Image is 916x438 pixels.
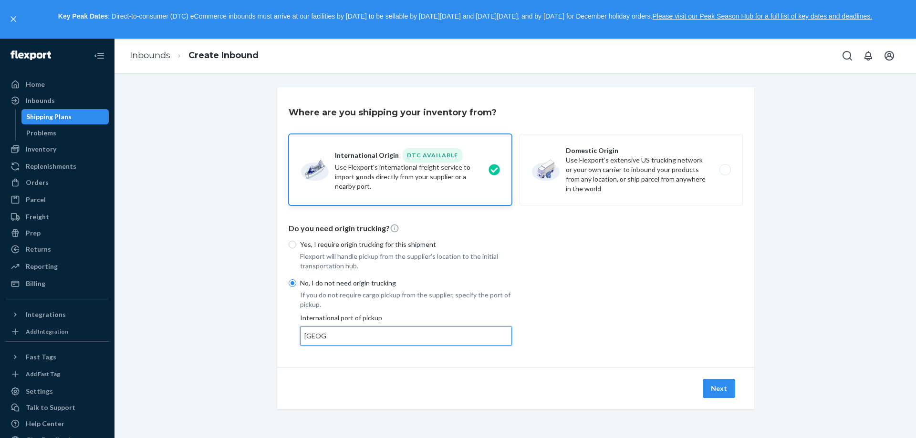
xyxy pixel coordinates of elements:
a: Inbounds [130,50,170,61]
div: Add Fast Tag [26,370,60,378]
img: Flexport logo [10,51,51,60]
button: Fast Tags [6,349,109,365]
a: Help Center [6,416,109,431]
strong: Key Peak Dates [58,12,108,20]
p: No, I do not need origin trucking [300,278,512,288]
div: Inbounds [26,96,55,105]
p: If you do not require cargo pickup from the supplier, specify the port of pickup. [300,290,512,309]
div: Add Integration [26,327,68,336]
button: Open notifications [859,46,878,65]
div: Freight [26,212,49,222]
button: Close Navigation [90,46,109,65]
button: close, [9,14,18,24]
div: Orders [26,178,49,187]
div: Replenishments [26,162,76,171]
h3: Where are you shipping your inventory from? [289,106,497,119]
a: Home [6,77,109,92]
button: Open account menu [880,46,899,65]
p: Flexport will handle pickup from the supplier's location to the initial transportation hub. [300,252,512,271]
p: : Direct-to-consumer (DTC) eCommerce inbounds must arrive at our facilities by [DATE] to be sella... [23,9,907,25]
a: Parcel [6,192,109,207]
a: Shipping Plans [21,109,109,124]
ol: breadcrumbs [122,41,266,70]
button: Talk to Support [6,400,109,415]
a: Billing [6,276,109,291]
button: Integrations [6,307,109,322]
a: Please visit our Peak Season Hub for a full list of key dates and deadlines. [652,12,872,20]
div: Inventory [26,144,56,154]
div: Shipping Plans [26,112,72,122]
input: No, I do not need origin trucking [289,279,296,287]
a: Add Integration [6,326,109,337]
div: International port of pickup [300,313,512,346]
div: Problems [26,128,56,138]
div: Home [26,80,45,89]
a: Orders [6,175,109,190]
div: Reporting [26,262,58,271]
div: Talk to Support [26,403,75,412]
a: Problems [21,125,109,141]
a: Prep [6,225,109,241]
a: Inbounds [6,93,109,108]
div: Billing [26,279,45,288]
div: Integrations [26,310,66,319]
div: Prep [26,228,41,238]
div: Settings [26,387,53,396]
div: Parcel [26,195,46,204]
p: Do you need origin trucking? [289,223,743,234]
input: Yes, I require origin trucking for this shipment [289,241,296,248]
div: Returns [26,244,51,254]
a: Add Fast Tag [6,368,109,380]
div: Fast Tags [26,352,56,362]
a: Returns [6,242,109,257]
a: Reporting [6,259,109,274]
a: Inventory [6,142,109,157]
a: Replenishments [6,159,109,174]
button: Open Search Box [838,46,857,65]
a: Freight [6,209,109,224]
button: Next [703,379,735,398]
div: Help Center [26,419,64,428]
a: Create Inbound [188,50,259,61]
a: Settings [6,384,109,399]
p: Yes, I require origin trucking for this shipment [300,240,512,249]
